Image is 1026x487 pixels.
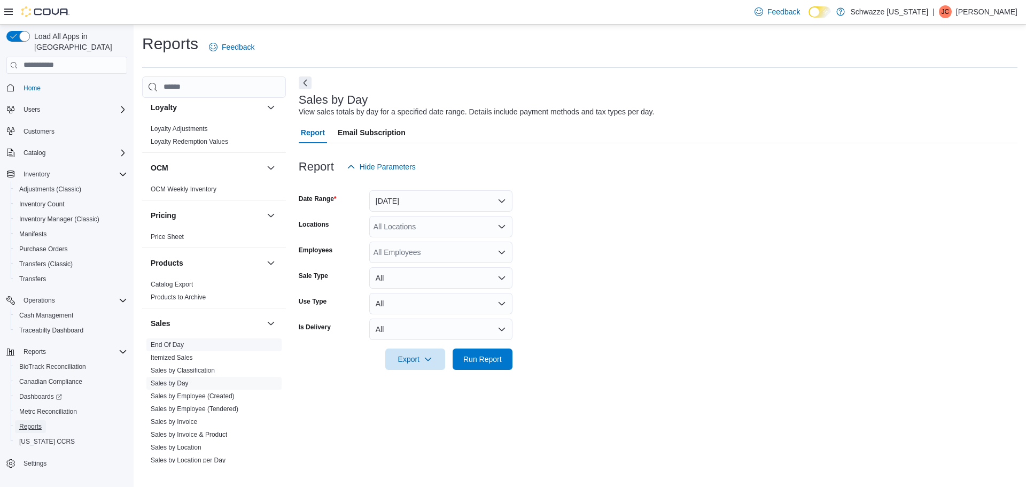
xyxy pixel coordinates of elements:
[15,309,77,322] a: Cash Management
[956,5,1017,18] p: [PERSON_NAME]
[19,345,127,358] span: Reports
[151,354,193,361] a: Itemized Sales
[19,146,127,159] span: Catalog
[151,210,176,221] h3: Pricing
[15,420,46,433] a: Reports
[19,407,77,416] span: Metrc Reconciliation
[19,294,127,307] span: Operations
[151,379,189,388] span: Sales by Day
[19,146,50,159] button: Catalog
[151,102,177,113] h3: Loyalty
[299,246,332,254] label: Employees
[142,230,286,248] div: Pricing
[360,161,416,172] span: Hide Parameters
[15,198,69,211] a: Inventory Count
[151,353,193,362] span: Itemized Sales
[19,168,54,181] button: Inventory
[151,456,226,465] span: Sales by Location per Day
[850,5,928,18] p: Schwazze [US_STATE]
[11,257,131,272] button: Transfers (Classic)
[299,297,327,306] label: Use Type
[151,138,228,145] a: Loyalty Redemption Values
[19,311,73,320] span: Cash Management
[151,318,170,329] h3: Sales
[265,161,277,174] button: OCM
[19,245,68,253] span: Purchase Orders
[15,258,77,270] a: Transfers (Classic)
[19,168,127,181] span: Inventory
[24,84,41,92] span: Home
[498,222,506,231] button: Open list of options
[15,435,127,448] span: Washington CCRS
[11,197,131,212] button: Inventory Count
[19,260,73,268] span: Transfers (Classic)
[15,390,127,403] span: Dashboards
[151,341,184,349] a: End Of Day
[2,123,131,139] button: Customers
[19,457,127,470] span: Settings
[15,390,66,403] a: Dashboards
[750,1,804,22] a: Feedback
[15,273,50,285] a: Transfers
[15,405,81,418] a: Metrc Reconciliation
[15,273,127,285] span: Transfers
[15,360,127,373] span: BioTrack Reconciliation
[343,156,420,177] button: Hide Parameters
[151,392,235,400] a: Sales by Employee (Created)
[24,127,55,136] span: Customers
[151,258,262,268] button: Products
[11,389,131,404] a: Dashboards
[151,367,215,374] a: Sales by Classification
[19,326,83,335] span: Traceabilty Dashboard
[11,272,131,287] button: Transfers
[151,431,227,438] a: Sales by Invoice & Product
[11,374,131,389] button: Canadian Compliance
[19,185,81,194] span: Adjustments (Classic)
[299,106,655,118] div: View sales totals by day for a specified date range. Details include payment methods and tax type...
[24,105,40,114] span: Users
[15,183,85,196] a: Adjustments (Classic)
[24,459,46,468] span: Settings
[15,243,127,256] span: Purchase Orders
[151,185,216,193] a: OCM Weekly Inventory
[24,347,46,356] span: Reports
[15,198,127,211] span: Inventory Count
[151,366,215,375] span: Sales by Classification
[19,125,59,138] a: Customers
[15,228,127,241] span: Manifests
[15,435,79,448] a: [US_STATE] CCRS
[151,185,216,194] span: OCM Weekly Inventory
[369,293,512,314] button: All
[265,209,277,222] button: Pricing
[19,275,46,283] span: Transfers
[19,103,44,116] button: Users
[15,213,104,226] a: Inventory Manager (Classic)
[19,230,46,238] span: Manifests
[151,210,262,221] button: Pricing
[15,405,127,418] span: Metrc Reconciliation
[11,404,131,419] button: Metrc Reconciliation
[205,36,259,58] a: Feedback
[15,258,127,270] span: Transfers (Classic)
[265,257,277,269] button: Products
[19,422,42,431] span: Reports
[392,349,439,370] span: Export
[15,309,127,322] span: Cash Management
[151,163,168,173] h3: OCM
[19,82,45,95] a: Home
[151,405,238,413] a: Sales by Employee (Tendered)
[151,443,201,452] span: Sales by Location
[2,344,131,359] button: Reports
[299,160,334,173] h3: Report
[265,101,277,114] button: Loyalty
[142,278,286,308] div: Products
[15,375,87,388] a: Canadian Compliance
[151,318,262,329] button: Sales
[11,227,131,242] button: Manifests
[151,258,183,268] h3: Products
[142,183,286,200] div: OCM
[11,182,131,197] button: Adjustments (Classic)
